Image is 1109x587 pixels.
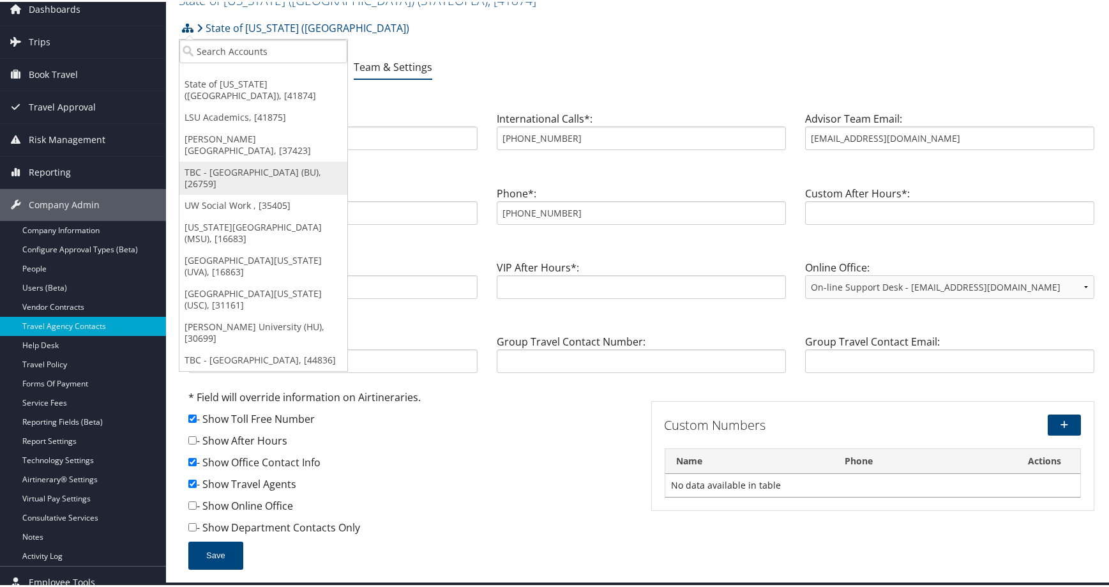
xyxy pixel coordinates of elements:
div: Online Office: [796,258,1104,307]
input: Search Accounts [179,38,347,61]
button: Save [188,540,243,568]
div: Phone*: [487,184,796,233]
a: State of [US_STATE] ([GEOGRAPHIC_DATA]), [41874] [179,72,347,105]
a: UW Social Work , [35405] [179,193,347,215]
div: Advisor Team Email: [796,109,1104,158]
a: [GEOGRAPHIC_DATA][US_STATE] (USC), [31161] [179,281,347,314]
th: Name: activate to sort column descending [665,447,834,472]
a: [PERSON_NAME][GEOGRAPHIC_DATA], [37423] [179,126,347,160]
a: [US_STATE][GEOGRAPHIC_DATA] (MSU), [16683] [179,215,347,248]
a: LSU Academics, [41875] [179,105,347,126]
div: International Calls*: [487,109,796,158]
span: Travel Approval [29,89,96,121]
div: * Field will override information on Airtineraries. [188,388,632,409]
div: - Show Office Contact Info [188,453,632,475]
a: TBC - [GEOGRAPHIC_DATA], [44836] [179,347,347,369]
td: No data available in table [665,472,1081,495]
span: Reporting [29,155,71,187]
div: VIP After Hours*: [487,258,796,307]
th: Phone: activate to sort column ascending [833,447,1009,472]
div: - Show Toll Free Number [188,409,632,431]
div: - Show Travel Agents [188,475,632,496]
a: [PERSON_NAME] University (HU), [30699] [179,314,347,347]
span: Book Travel [29,57,78,89]
h3: Custom Numbers [665,415,939,432]
h3: Custom Contact [179,161,1104,179]
div: Group Travel Contact Number: [487,332,796,381]
a: State of [US_STATE] ([GEOGRAPHIC_DATA]) [197,13,409,39]
h3: Advisor Team [179,86,1104,104]
span: Company Admin [29,187,100,219]
div: - Show Online Office [188,496,632,518]
a: TBC - [GEOGRAPHIC_DATA] (BU), [26759] [179,160,347,193]
a: Team & Settings [354,58,432,72]
span: Trips [29,24,50,56]
a: [GEOGRAPHIC_DATA][US_STATE] (UVA), [16863] [179,248,347,281]
div: Group Travel Contact Email: [796,332,1104,381]
h3: Group Travel Contact [179,309,1104,327]
h3: VIP [179,235,1104,253]
div: - Show Department Contacts Only [188,518,632,540]
div: - Show After Hours [188,431,632,453]
span: Risk Management [29,122,105,154]
th: Actions: activate to sort column ascending [1009,447,1080,472]
div: Custom After Hours*: [796,184,1104,233]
